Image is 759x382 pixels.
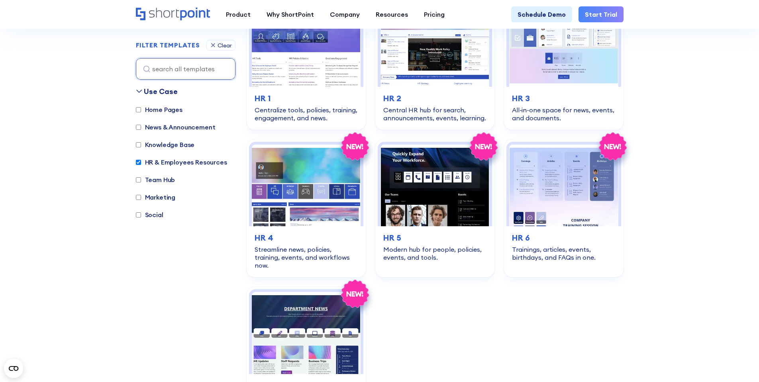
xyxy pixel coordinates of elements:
input: Team Hub [136,177,141,182]
div: Modern hub for people, policies, events, and tools. [383,245,486,261]
label: Knowledge Base [136,140,195,149]
div: Clear [218,43,232,48]
h2: FILTER TEMPLATES [136,42,200,49]
div: Why ShortPoint [267,10,314,19]
div: Use Case [144,86,178,97]
img: HR 1 – Human Resources Template: Centralize tools, policies, training, engagement, and news. [252,5,361,87]
a: HR 5 – Human Resource Template: Modern hub for people, policies, events, and tools.HR 5Modern hub... [375,139,494,277]
h3: HR 1 [255,92,358,104]
a: Home [136,8,210,21]
h3: HR 3 [512,92,615,104]
img: HR 2 - HR Intranet Portal: Central HR hub for search, announcements, events, learning. [380,5,489,87]
h3: HR 2 [383,92,486,104]
img: HR 6 – HR SharePoint Site Template: Trainings, articles, events, birthdays, and FAQs in one. [509,145,618,226]
div: Company [330,10,360,19]
img: HR 7 – HR SharePoint Template: Launch news, events, requests, and directory—no hassle. [252,292,361,374]
img: HR 5 – Human Resource Template: Modern hub for people, policies, events, and tools. [380,145,489,226]
input: HR & Employees Resources [136,160,141,165]
input: search all templates [136,58,235,80]
a: Schedule Demo [511,6,572,22]
a: Product [218,6,259,22]
div: Centralize tools, policies, training, engagement, and news. [255,106,358,122]
label: Marketing [136,192,176,202]
a: Resources [368,6,416,22]
input: Marketing [136,195,141,200]
h3: HR 4 [255,232,358,244]
a: HR 4 – SharePoint HR Intranet Template: Streamline news, policies, training, events, and workflow... [247,139,366,277]
a: Why ShortPoint [259,6,322,22]
div: All‑in‑one space for news, events, and documents. [512,106,615,122]
img: HR 4 – SharePoint HR Intranet Template: Streamline news, policies, training, events, and workflow... [252,145,361,226]
iframe: Chat Widget [719,344,759,382]
div: Streamline news, policies, training, events, and workflows now. [255,245,358,269]
input: Social [136,212,141,217]
div: Central HR hub for search, announcements, events, learning. [383,106,486,122]
img: HR 3 – HR Intranet Template: All‑in‑one space for news, events, and documents. [509,5,618,87]
a: HR 6 – HR SharePoint Site Template: Trainings, articles, events, birthdays, and FAQs in one.HR 6T... [504,139,623,277]
label: Social [136,210,163,219]
a: Company [322,6,368,22]
a: Pricing [416,6,453,22]
label: HR & Employees Resources [136,157,227,167]
button: Open CMP widget [4,359,23,378]
div: Resources [376,10,408,19]
input: Knowledge Base [136,142,141,147]
input: Home Pages [136,107,141,112]
label: News & Announcement [136,122,216,132]
div: Pricing [424,10,445,19]
label: Team Hub [136,175,175,184]
h3: HR 5 [383,232,486,244]
input: News & Announcement [136,125,141,130]
a: Start Trial [579,6,624,22]
div: Product [226,10,251,19]
label: Home Pages [136,105,182,114]
h3: HR 6 [512,232,615,244]
div: Trainings, articles, events, birthdays, and FAQs in one. [512,245,615,261]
